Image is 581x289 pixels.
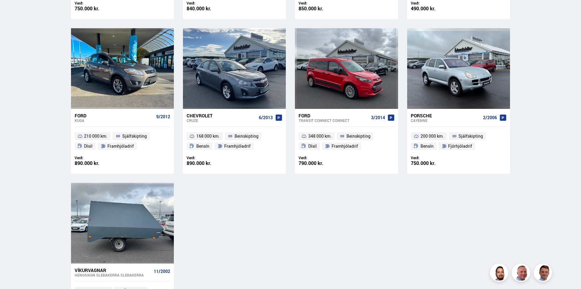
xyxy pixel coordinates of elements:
[411,161,459,166] div: 750.000 kr.
[483,115,497,120] span: 2/2006
[308,133,332,140] span: 348 000 km.
[421,143,434,150] span: Bensín
[75,113,154,118] div: Ford
[224,143,251,150] span: Framhjóladrif
[259,115,273,120] span: 6/2013
[75,161,123,166] div: 890.000 kr.
[75,273,151,277] div: Hengivagn sleðakerra SLEÐAKERRA
[295,109,398,174] a: Ford Transit Connect CONNECT 3/2014 348 000 km. Beinskipting Dísil Framhjóladrif Verð: 790.000 kr.
[235,133,258,140] span: Beinskipting
[75,118,154,123] div: Kuga
[411,156,459,160] div: Verð:
[156,114,170,119] span: 9/2012
[535,264,553,283] img: FbJEzSuNWCJXmdc-.webp
[75,1,123,5] div: Verð:
[458,133,483,140] span: Sjálfskipting
[407,109,510,174] a: Porsche Cayenne 2/2006 200 000 km. Sjálfskipting Bensín Fjórhjóladrif Verð: 750.000 kr.
[346,133,370,140] span: Beinskipting
[371,115,385,120] span: 3/2014
[411,1,459,5] div: Verð:
[299,6,346,11] div: 850.000 kr.
[122,133,147,140] span: Sjálfskipting
[411,118,481,123] div: Cayenne
[107,143,134,150] span: Framhjóladrif
[84,133,107,140] span: 210 000 km.
[71,109,174,174] a: Ford Kuga 9/2012 210 000 km. Sjálfskipting Dísil Framhjóladrif Verð: 890.000 kr.
[299,161,346,166] div: 790.000 kr.
[421,133,444,140] span: 200 000 km.
[75,6,123,11] div: 750.000 kr.
[187,118,256,123] div: Cruze
[187,6,235,11] div: 840.000 kr.
[411,6,459,11] div: 490.000 kr.
[299,113,368,118] div: Ford
[411,113,481,118] div: Porsche
[299,118,368,123] div: Transit Connect CONNECT
[491,264,509,283] img: nhp88E3Fdnt1Opn2.png
[84,143,93,150] span: Dísil
[513,264,531,283] img: siFngHWaQ9KaOqBr.png
[299,1,346,5] div: Verð:
[332,143,358,150] span: Framhjóladrif
[308,143,317,150] span: Dísil
[196,133,220,140] span: 168 000 km.
[187,113,256,118] div: Chevrolet
[448,143,472,150] span: Fjórhjóladrif
[154,269,170,274] span: 11/2002
[75,156,123,160] div: Verð:
[183,109,286,174] a: Chevrolet Cruze 6/2013 168 000 km. Beinskipting Bensín Framhjóladrif Verð: 890.000 kr.
[187,156,235,160] div: Verð:
[187,1,235,5] div: Verð:
[299,156,346,160] div: Verð:
[187,161,235,166] div: 890.000 kr.
[75,267,151,273] div: Víkurvagnar
[5,2,23,21] button: Opna LiveChat spjallviðmót
[196,143,209,150] span: Bensín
